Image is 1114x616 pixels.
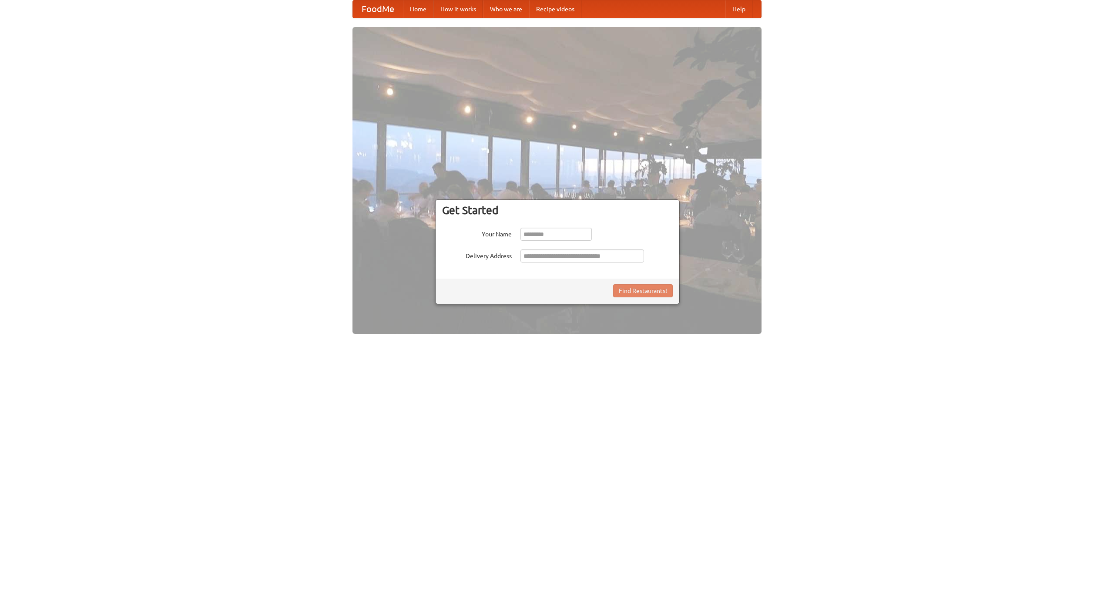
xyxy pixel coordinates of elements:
a: Who we are [483,0,529,18]
h3: Get Started [442,204,673,217]
label: Your Name [442,228,512,239]
button: Find Restaurants! [613,284,673,297]
a: Help [725,0,752,18]
a: Recipe videos [529,0,581,18]
a: How it works [433,0,483,18]
a: FoodMe [353,0,403,18]
label: Delivery Address [442,249,512,260]
a: Home [403,0,433,18]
